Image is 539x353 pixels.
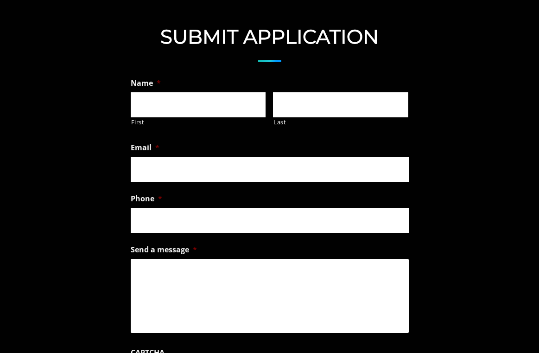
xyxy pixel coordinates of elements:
label: Send a message [131,245,197,255]
label: Phone [131,194,162,204]
label: Email [131,143,159,153]
label: First [131,118,266,127]
label: Name [131,78,161,88]
label: Last [273,118,408,127]
iframe: Chat Widget [372,245,539,353]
